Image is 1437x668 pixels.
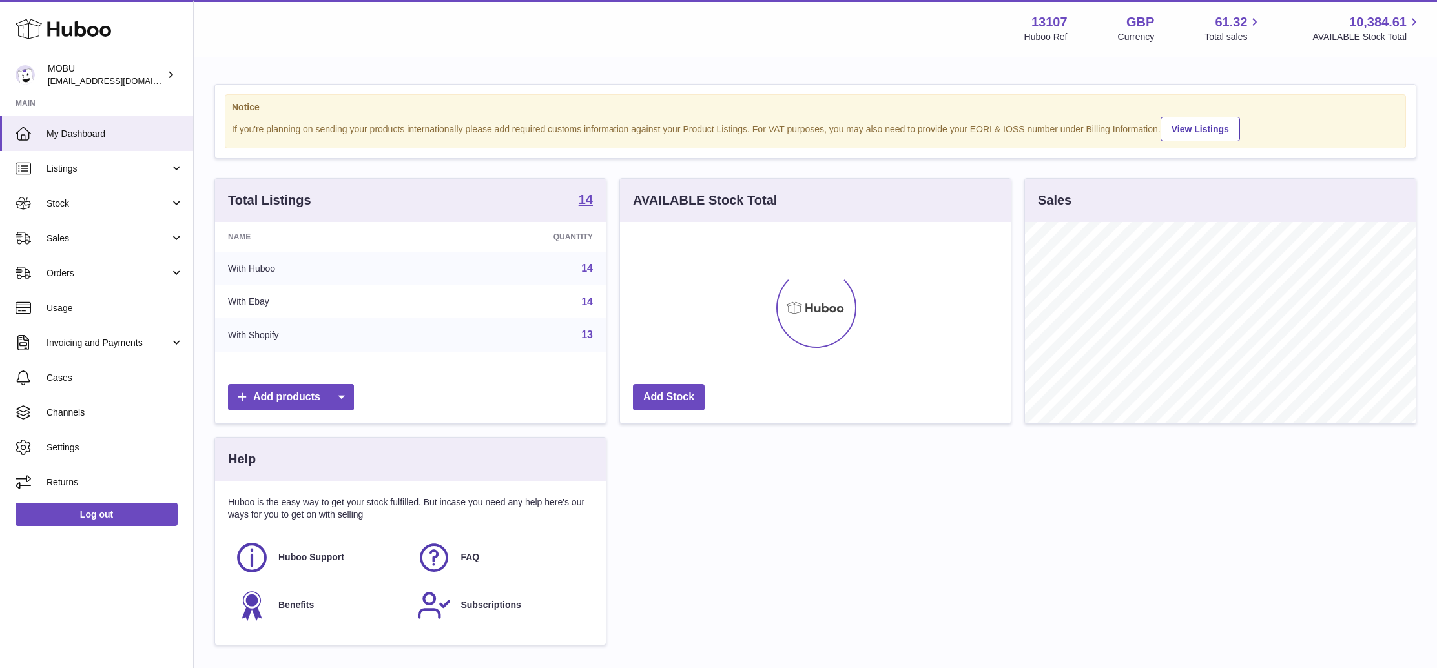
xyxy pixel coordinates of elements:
[417,588,586,623] a: Subscriptions
[47,407,183,419] span: Channels
[228,192,311,209] h3: Total Listings
[460,551,479,563] span: FAQ
[47,163,170,175] span: Listings
[579,193,593,206] strong: 14
[1204,14,1262,43] a: 61.32 Total sales
[1024,31,1068,43] div: Huboo Ref
[1118,31,1155,43] div: Currency
[215,222,426,252] th: Name
[633,192,777,209] h3: AVAILABLE Stock Total
[1161,117,1240,141] a: View Listings
[234,540,404,575] a: Huboo Support
[1312,31,1421,43] span: AVAILABLE Stock Total
[16,503,178,526] a: Log out
[215,318,426,352] td: With Shopify
[215,285,426,319] td: With Ebay
[1038,192,1071,209] h3: Sales
[278,599,314,611] span: Benefits
[1312,14,1421,43] a: 10,384.61 AVAILABLE Stock Total
[278,551,344,563] span: Huboo Support
[1215,14,1247,31] span: 61.32
[232,101,1399,114] strong: Notice
[581,296,593,307] a: 14
[1204,31,1262,43] span: Total sales
[581,329,593,340] a: 13
[1349,14,1407,31] span: 10,384.61
[426,222,606,252] th: Quantity
[234,588,404,623] a: Benefits
[228,496,593,521] p: Huboo is the easy way to get your stock fulfilled. But incase you need any help here's our ways f...
[417,540,586,575] a: FAQ
[1031,14,1068,31] strong: 13107
[460,599,521,611] span: Subscriptions
[47,372,183,384] span: Cases
[47,128,183,140] span: My Dashboard
[581,263,593,274] a: 14
[47,232,170,245] span: Sales
[228,384,354,410] a: Add products
[215,252,426,285] td: With Huboo
[47,267,170,279] span: Orders
[47,476,183,489] span: Returns
[1126,14,1154,31] strong: GBP
[47,441,183,454] span: Settings
[47,302,183,314] span: Usage
[228,450,256,468] h3: Help
[48,76,190,86] span: [EMAIL_ADDRESS][DOMAIN_NAME]
[48,63,164,87] div: MOBU
[47,337,170,349] span: Invoicing and Payments
[232,115,1399,141] div: If you're planning on sending your products internationally please add required customs informati...
[47,197,170,210] span: Stock
[16,65,35,85] img: mo@mobu.co.uk
[633,384,705,410] a: Add Stock
[579,193,593,208] a: 14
